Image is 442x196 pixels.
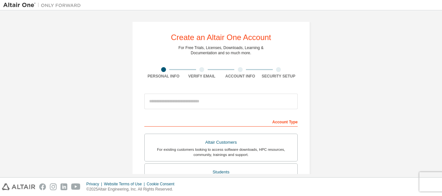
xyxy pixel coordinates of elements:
div: Security Setup [260,74,298,79]
div: Verify Email [183,74,221,79]
div: For Free Trials, Licenses, Downloads, Learning & Documentation and so much more. [179,45,264,56]
img: instagram.svg [50,183,57,190]
div: Website Terms of Use [104,181,147,187]
div: Create an Altair One Account [171,34,271,41]
img: facebook.svg [39,183,46,190]
div: Personal Info [144,74,183,79]
img: youtube.svg [71,183,81,190]
div: Account Type [144,116,298,127]
div: Students [149,168,293,177]
div: Privacy [86,181,104,187]
div: Account Info [221,74,260,79]
img: altair_logo.svg [2,183,35,190]
p: © 2025 Altair Engineering, Inc. All Rights Reserved. [86,187,178,192]
img: linkedin.svg [61,183,67,190]
div: For existing customers looking to access software downloads, HPC resources, community, trainings ... [149,147,293,157]
div: Altair Customers [149,138,293,147]
img: Altair One [3,2,84,8]
div: Cookie Consent [147,181,178,187]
